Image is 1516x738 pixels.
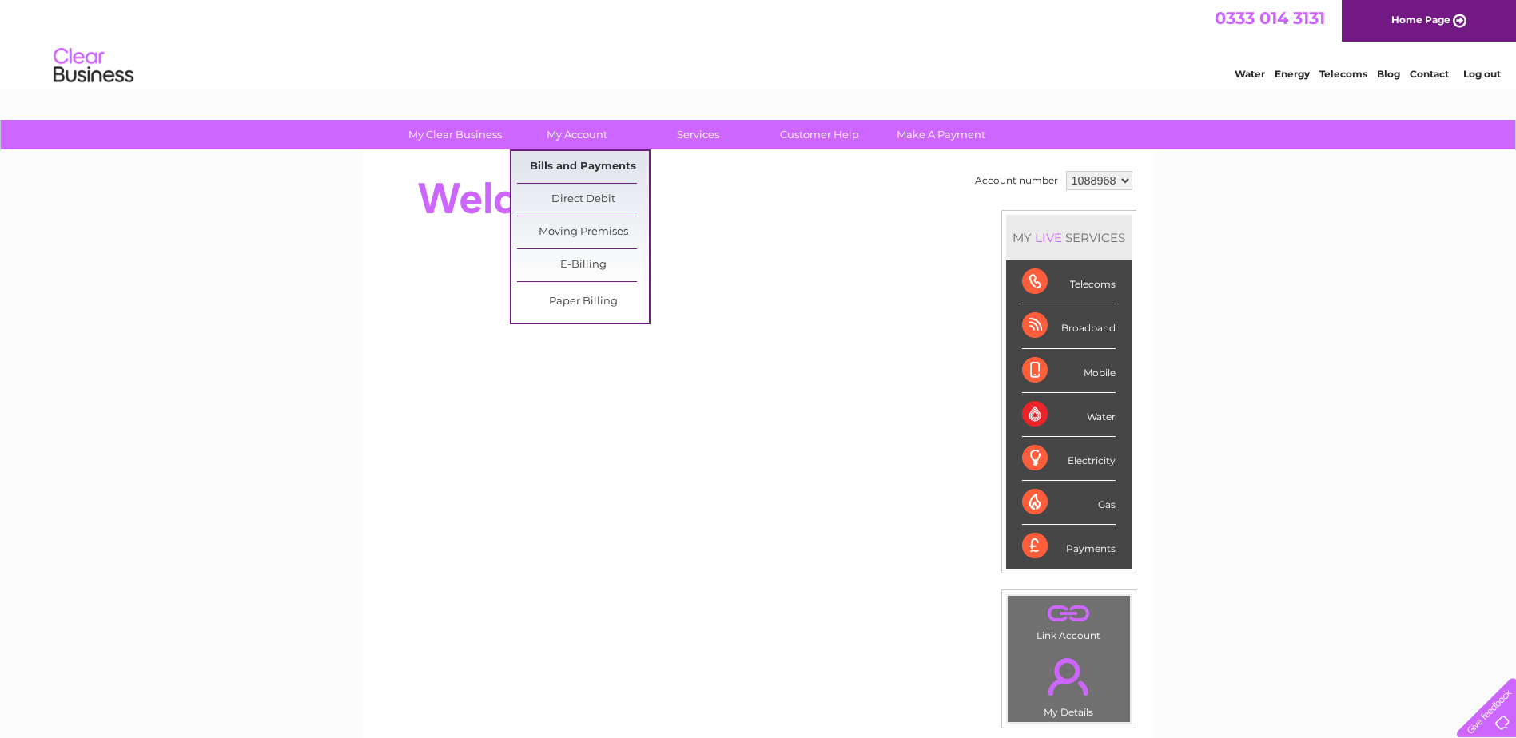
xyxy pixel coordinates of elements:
[1022,437,1116,481] div: Electricity
[1012,649,1126,704] a: .
[1022,393,1116,437] div: Water
[1410,68,1449,80] a: Contact
[1007,595,1131,645] td: Link Account
[632,120,764,149] a: Services
[1022,260,1116,304] div: Telecoms
[1022,304,1116,348] div: Broadband
[875,120,1007,149] a: Make A Payment
[971,167,1062,194] td: Account number
[381,9,1136,77] div: Clear Business is a trading name of Verastar Limited (registered in [GEOGRAPHIC_DATA] No. 3667643...
[1007,645,1131,723] td: My Details
[511,120,643,149] a: My Account
[389,120,521,149] a: My Clear Business
[754,120,885,149] a: Customer Help
[1006,215,1132,260] div: MY SERVICES
[1275,68,1310,80] a: Energy
[517,216,649,248] a: Moving Premises
[517,286,649,318] a: Paper Billing
[1235,68,1265,80] a: Water
[53,42,134,90] img: logo.png
[517,249,649,281] a: E-Billing
[517,184,649,216] a: Direct Debit
[517,151,649,183] a: Bills and Payments
[1022,525,1116,568] div: Payments
[1032,230,1065,245] div: LIVE
[1022,481,1116,525] div: Gas
[1022,349,1116,393] div: Mobile
[1319,68,1367,80] a: Telecoms
[1377,68,1400,80] a: Blog
[1012,600,1126,628] a: .
[1463,68,1501,80] a: Log out
[1215,8,1325,28] a: 0333 014 3131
